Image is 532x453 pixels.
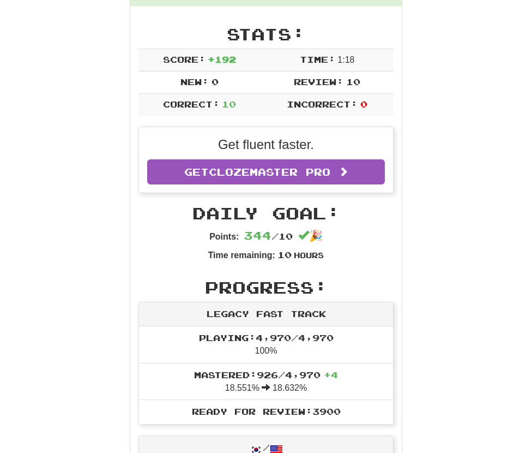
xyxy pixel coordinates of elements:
span: Time: [300,54,335,64]
span: + 192 [208,54,236,64]
span: 344 [244,229,271,242]
span: 10 [346,76,360,87]
h2: Daily Goal: [138,204,394,222]
span: 1 : 18 [337,55,354,64]
span: Mastered: 926 / 4,970 [194,369,338,380]
span: / 10 [244,231,293,241]
span: 10 [222,99,236,109]
span: 0 [211,76,219,87]
span: 0 [360,99,367,109]
span: Score: [163,54,205,64]
span: Clozemaster Pro [209,166,330,178]
strong: Points: [209,232,239,241]
p: Get fluent faster. [147,135,385,154]
li: 18.551% 18.632% [139,363,393,401]
li: 100% [139,326,393,363]
strong: Time remaining: [208,251,275,260]
a: GetClozemaster Pro [147,159,385,184]
span: Correct: [163,99,220,109]
span: Ready for Review: 3900 [192,406,341,416]
h2: Progress: [138,278,394,296]
span: 10 [277,249,292,260]
div: Legacy Fast Track [139,302,393,326]
span: Playing: 4,970 / 4,970 [199,332,334,343]
span: + 4 [324,369,338,380]
span: Review: [294,76,343,87]
span: New: [180,76,209,87]
small: Hours [294,251,324,260]
h2: Stats: [138,25,394,43]
span: 🎉 [298,230,323,242]
span: Incorrect: [287,99,358,109]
